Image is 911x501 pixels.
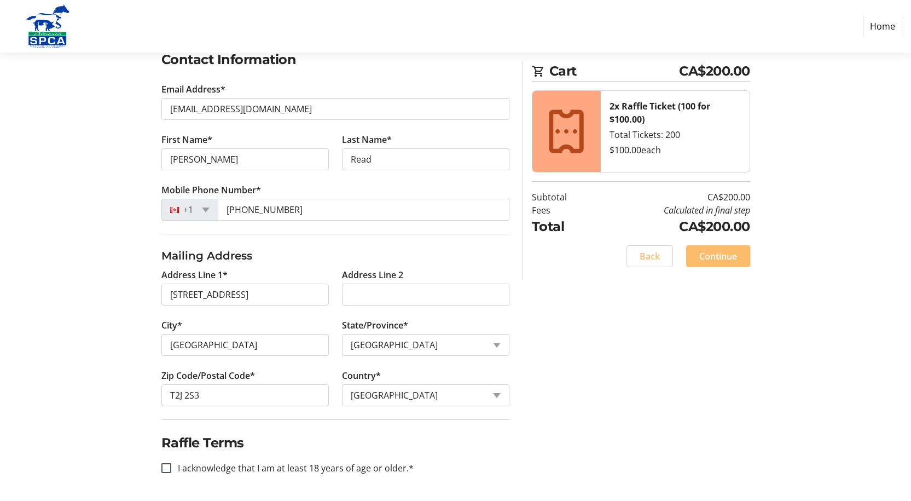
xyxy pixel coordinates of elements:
input: Zip or Postal Code [161,384,329,406]
button: Continue [686,245,750,267]
label: Last Name* [342,133,392,146]
img: Alberta SPCA's Logo [9,4,86,48]
div: $100.00 each [610,143,741,157]
td: CA$200.00 [595,191,750,204]
td: Fees [532,204,595,217]
strong: 2x Raffle Ticket (100 for $100.00) [610,100,710,125]
h3: Mailing Address [161,247,509,264]
button: Back [626,245,673,267]
input: City [161,334,329,356]
td: Calculated in final step [595,204,750,217]
label: Country* [342,369,381,382]
label: Email Address* [161,83,225,96]
label: Address Line 2 [342,268,403,281]
span: Back [640,250,660,263]
h2: Raffle Terms [161,433,509,453]
label: Zip Code/Postal Code* [161,369,255,382]
span: Cart [549,61,680,81]
span: Continue [699,250,737,263]
td: Total [532,217,595,237]
a: Home [863,16,902,37]
label: I acknowledge that I am at least 18 years of age or older.* [171,462,414,475]
div: Total Tickets: 200 [610,128,741,141]
td: Subtotal [532,191,595,204]
label: First Name* [161,133,212,146]
input: (506) 234-5678 [218,199,509,221]
label: Address Line 1* [161,268,228,281]
label: State/Province* [342,319,408,332]
span: CA$200.00 [679,61,750,81]
label: Mobile Phone Number* [161,183,261,197]
td: CA$200.00 [595,217,750,237]
label: City* [161,319,182,332]
h2: Contact Information [161,50,509,70]
input: Address [161,284,329,306]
